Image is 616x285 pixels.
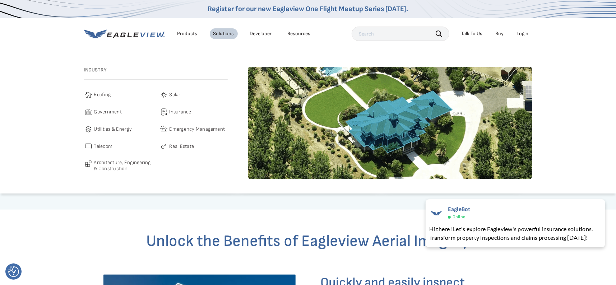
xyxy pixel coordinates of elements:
input: Search [352,27,449,41]
img: telecom-icon.svg [84,142,93,151]
span: Government [94,108,122,116]
div: Talk To Us [462,31,483,37]
span: Utilities & Energy [94,125,132,134]
a: Developer [250,31,272,37]
a: Utilities & Energy [84,125,152,134]
img: EagleBot [429,206,444,220]
a: Architecture, Engineering & Construction [84,159,152,172]
span: Online [453,214,465,220]
img: solar-icon.svg [159,90,168,99]
img: architecture-icon.svg [84,159,93,168]
img: utilities-icon.svg [84,125,93,134]
img: roofing-image-1.webp [248,67,532,179]
img: Revisit consent button [8,266,19,277]
span: Real Estate [170,142,194,151]
span: Telecom [94,142,113,151]
span: EagleBot [448,206,471,213]
div: Login [517,31,529,37]
a: Register for our new Eagleview One Flight Meetup Series [DATE]. [208,5,408,13]
div: Resources [288,31,311,37]
a: Telecom [84,142,152,151]
div: Solutions [213,31,234,37]
img: emergency-icon.svg [159,125,168,134]
div: Products [177,31,198,37]
img: insurance-icon.svg [159,108,168,116]
a: Insurance [159,108,228,116]
a: Real Estate [159,142,228,151]
a: Roofing [84,90,152,99]
a: Solar [159,90,228,99]
a: Emergency Management [159,125,228,134]
div: Hi there! Let's explore Eagleview's powerful insurance solutions. Transform property inspections ... [429,225,602,242]
h3: Unlock the Benefits of Eagleview Aerial Imagery [98,231,518,251]
h3: Industry [84,67,228,73]
span: Architecture, Engineering & Construction [94,159,152,172]
span: Solar [170,90,181,99]
a: Buy [496,31,504,37]
span: Insurance [170,108,191,116]
img: real-estate-icon.svg [159,142,168,151]
button: Consent Preferences [8,266,19,277]
span: Emergency Management [170,125,225,134]
img: roofing-icon.svg [84,90,93,99]
span: Roofing [94,90,111,99]
img: government-icon.svg [84,108,93,116]
a: Government [84,108,152,116]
